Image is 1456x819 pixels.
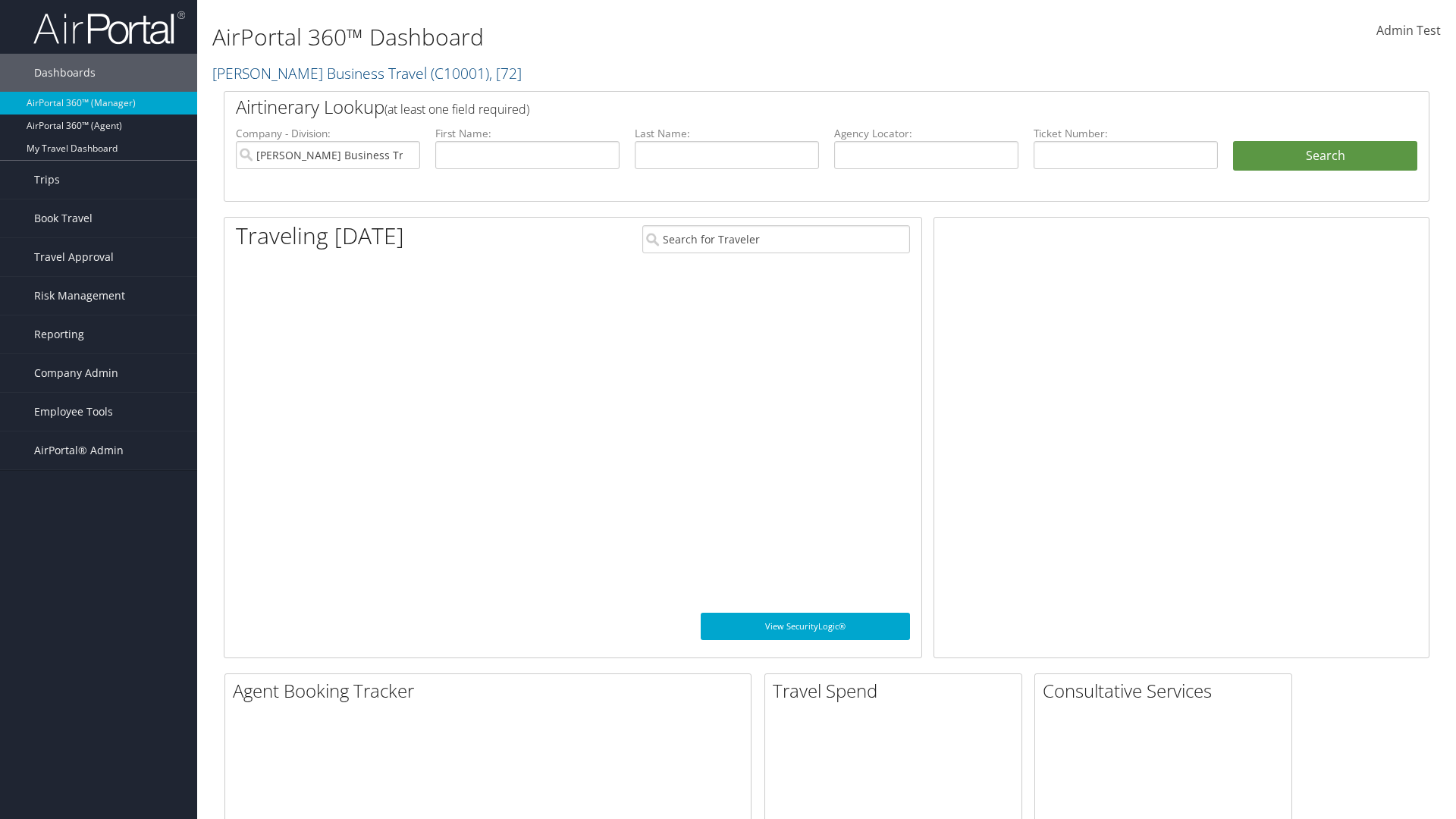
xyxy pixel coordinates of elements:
[34,161,60,199] span: Trips
[1376,22,1441,39] span: Admin Test
[34,393,113,431] span: Employee Tools
[635,126,819,141] label: Last Name:
[34,199,93,237] span: Book Travel
[236,94,1317,120] h2: Airtinerary Lookup
[34,238,114,276] span: Travel Approval
[233,678,751,704] h2: Agent Booking Tracker
[34,431,124,469] span: AirPortal® Admin
[212,21,1031,53] h1: AirPortal 360™ Dashboard
[773,678,1021,704] h2: Travel Spend
[34,315,84,353] span: Reporting
[642,225,910,253] input: Search for Traveler
[34,354,118,392] span: Company Admin
[384,101,529,118] span: (at least one field required)
[431,63,489,83] span: ( C10001 )
[34,277,125,315] span: Risk Management
[236,126,420,141] label: Company - Division:
[33,10,185,45] img: airportal-logo.png
[701,613,910,640] a: View SecurityLogic®
[34,54,96,92] span: Dashboards
[834,126,1018,141] label: Agency Locator:
[489,63,522,83] span: , [ 72 ]
[236,220,404,252] h1: Traveling [DATE]
[435,126,620,141] label: First Name:
[1233,141,1417,171] button: Search
[1376,8,1441,55] a: Admin Test
[1034,126,1218,141] label: Ticket Number:
[212,63,522,83] a: [PERSON_NAME] Business Travel
[1043,678,1291,704] h2: Consultative Services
